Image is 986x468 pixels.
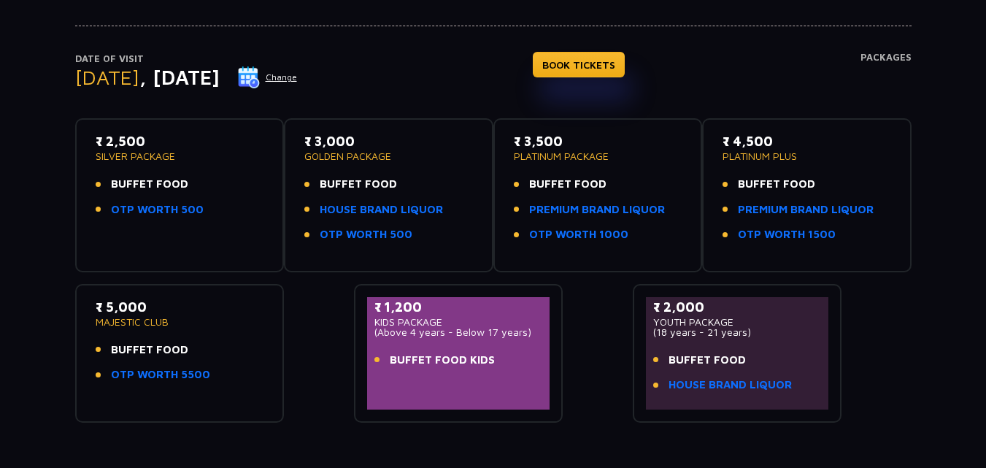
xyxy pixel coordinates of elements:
a: OTP WORTH 5500 [111,367,210,383]
span: BUFFET FOOD [111,342,188,358]
a: HOUSE BRAND LIQUOR [669,377,792,394]
p: SILVER PACKAGE [96,151,264,161]
a: OTP WORTH 1500 [738,226,836,243]
p: ₹ 3,000 [304,131,473,151]
p: MAJESTIC CLUB [96,317,264,327]
p: Date of Visit [75,52,298,66]
p: YOUTH PACKAGE [653,317,822,327]
button: Change [237,66,298,89]
span: BUFFET FOOD [529,176,606,193]
span: BUFFET FOOD [669,352,746,369]
p: PLATINUM PACKAGE [514,151,682,161]
span: BUFFET FOOD [320,176,397,193]
p: (Above 4 years - Below 17 years) [374,327,543,337]
a: OTP WORTH 500 [111,202,204,218]
p: ₹ 4,500 [723,131,891,151]
span: BUFFET FOOD [111,176,188,193]
span: , [DATE] [139,65,220,89]
p: ₹ 5,000 [96,297,264,317]
a: OTP WORTH 1000 [529,226,628,243]
p: KIDS PACKAGE [374,317,543,327]
span: BUFFET FOOD [738,176,815,193]
span: BUFFET FOOD KIDS [390,352,495,369]
a: BOOK TICKETS [533,52,625,77]
a: OTP WORTH 500 [320,226,412,243]
p: ₹ 2,000 [653,297,822,317]
p: ₹ 1,200 [374,297,543,317]
a: PREMIUM BRAND LIQUOR [738,202,874,218]
span: [DATE] [75,65,139,89]
h4: Packages [860,52,912,104]
a: PREMIUM BRAND LIQUOR [529,202,665,218]
p: GOLDEN PACKAGE [304,151,473,161]
p: PLATINUM PLUS [723,151,891,161]
a: HOUSE BRAND LIQUOR [320,202,443,218]
p: ₹ 2,500 [96,131,264,151]
p: (18 years - 21 years) [653,327,822,337]
p: ₹ 3,500 [514,131,682,151]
